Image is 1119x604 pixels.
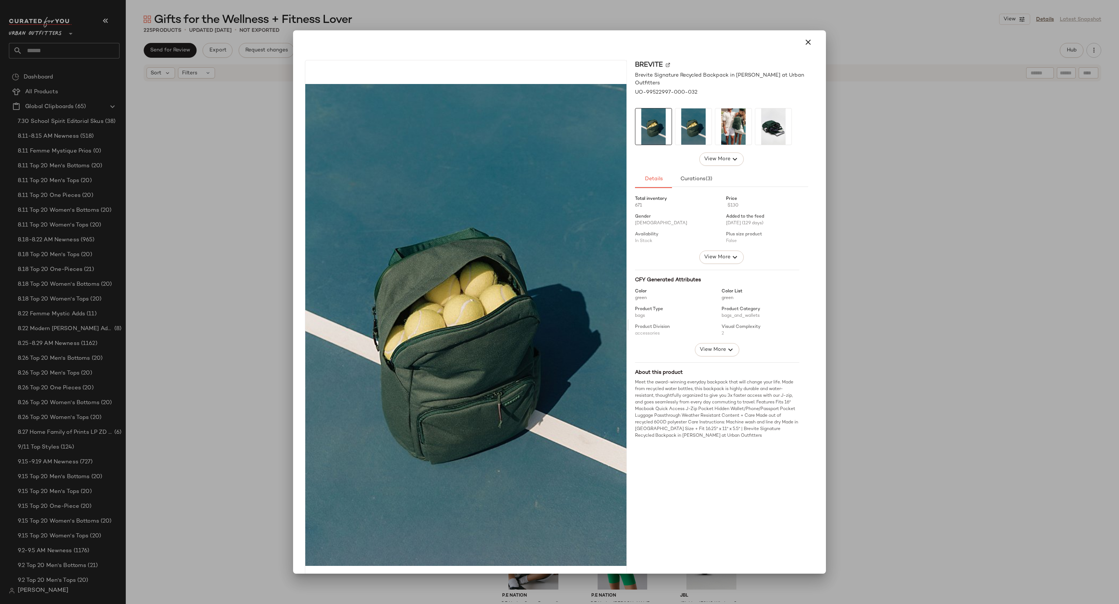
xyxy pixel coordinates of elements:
[699,152,744,166] button: View More
[704,155,730,164] span: View More
[635,276,799,284] div: CFY Generated Attributes
[715,108,752,145] img: 99522997_032_m2
[699,345,726,354] span: View More
[635,88,698,96] span: UO-99522997-000-032
[644,176,662,182] span: Details
[635,379,799,439] div: Meet the award-winning everyday backpack that will change your life. Made from recycled water bot...
[305,84,626,566] img: 99522997_032_m
[704,253,730,262] span: View More
[699,251,744,264] button: View More
[635,369,799,376] div: About this product
[705,176,712,182] span: (3)
[675,108,712,145] img: 99522997_032_m
[680,176,712,182] span: Curations
[635,60,663,70] span: Brevite
[666,63,670,67] img: svg%3e
[635,108,672,145] img: 99522997_032_m
[695,343,739,356] button: View More
[755,108,792,145] img: 99522997_032_m3
[635,71,808,87] span: Brevite Signature Recycled Backpack in [PERSON_NAME] at Urban Outfitters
